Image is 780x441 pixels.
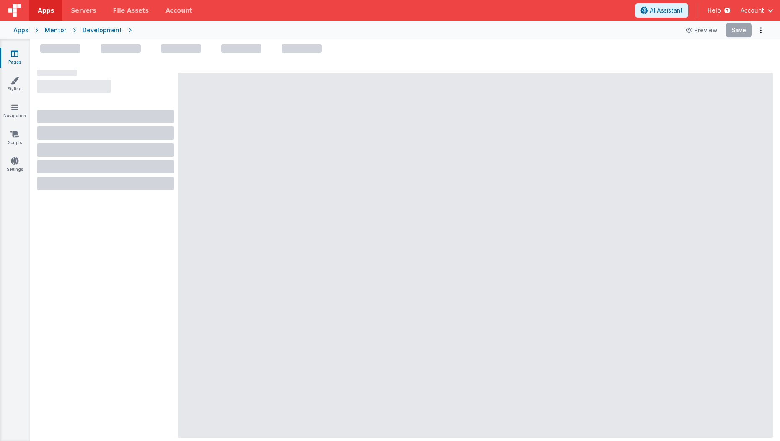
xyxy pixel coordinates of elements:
button: Preview [681,23,723,37]
div: Development [83,26,122,34]
button: Save [726,23,752,37]
button: AI Assistant [635,3,688,18]
span: Apps [38,6,54,15]
div: Mentor [45,26,66,34]
span: AI Assistant [650,6,683,15]
span: Help [708,6,721,15]
span: Servers [71,6,96,15]
span: Account [740,6,764,15]
button: Options [755,24,767,36]
span: File Assets [113,6,149,15]
div: Apps [13,26,28,34]
button: Account [740,6,773,15]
